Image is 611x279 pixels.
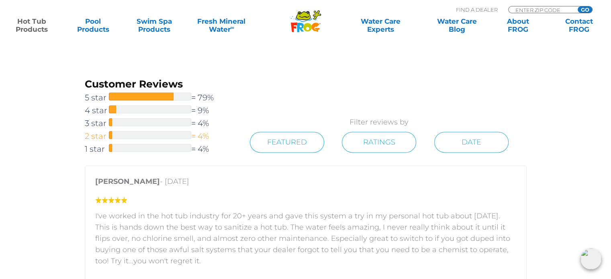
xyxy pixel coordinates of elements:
[456,6,498,13] p: Find A Dealer
[556,17,603,33] a: ContactFROG
[578,6,592,13] input: GO
[85,104,109,117] span: 4 star
[85,104,232,117] a: 4 star= 9%
[85,91,232,104] a: 5 star= 79%
[95,210,516,267] p: I've worked in the hot tub industry for 20+ years and gave this system a try in my personal hot t...
[230,24,234,31] sup: ∞
[85,91,109,104] span: 5 star
[515,6,569,13] input: Zip Code Form
[232,116,526,128] p: Filter reviews by
[69,17,116,33] a: PoolProducts
[192,17,251,33] a: Fresh MineralWater∞
[580,248,601,269] img: openIcon
[250,132,324,153] a: Featured
[8,17,55,33] a: Hot TubProducts
[85,143,232,155] a: 1 star= 4%
[494,17,542,33] a: AboutFROG
[85,130,109,143] span: 2 star
[95,177,160,186] strong: [PERSON_NAME]
[434,132,509,153] a: Date
[85,130,232,143] a: 2 star= 4%
[342,132,416,153] a: Ratings
[131,17,178,33] a: Swim SpaProducts
[85,77,232,91] h3: Customer Reviews
[85,143,109,155] span: 1 star
[85,117,109,130] span: 3 star
[433,17,480,33] a: Water CareBlog
[85,117,232,130] a: 3 star= 4%
[95,176,516,191] p: - [DATE]
[342,17,419,33] a: Water CareExperts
